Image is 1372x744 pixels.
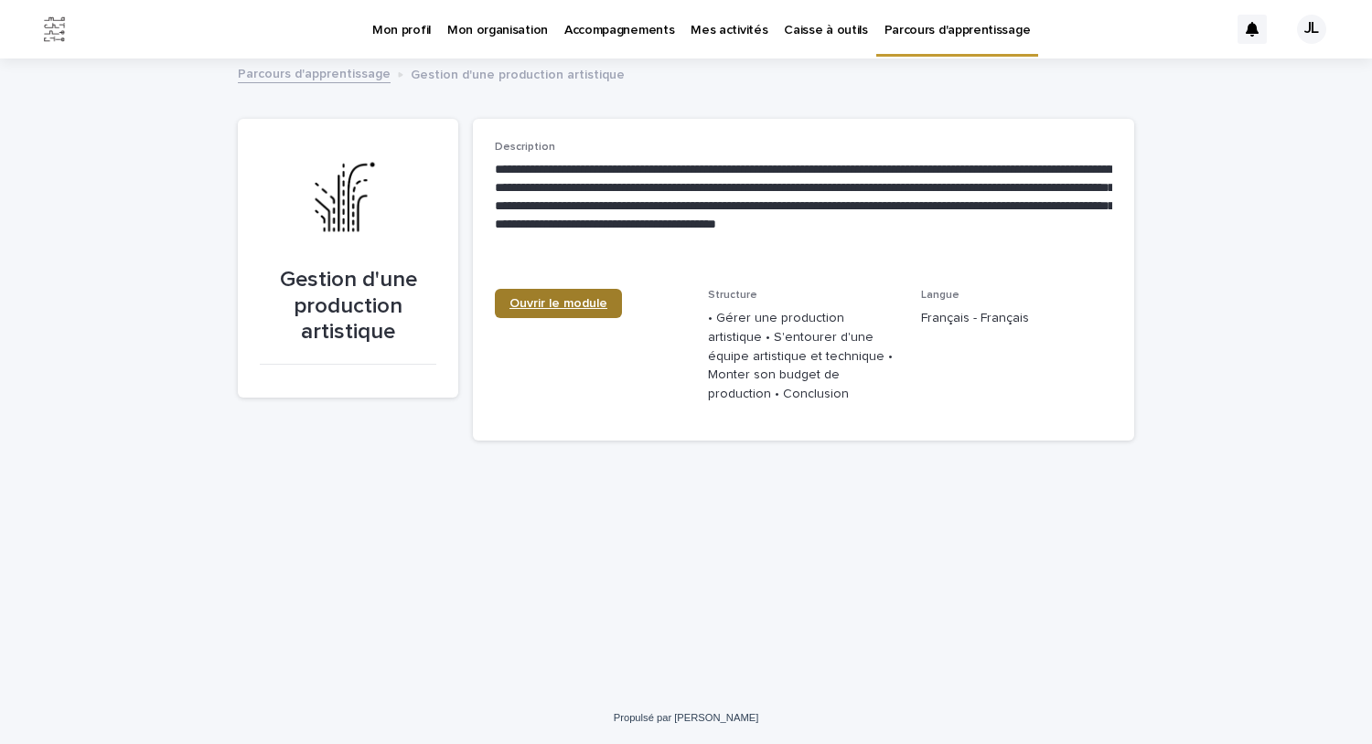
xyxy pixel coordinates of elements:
[784,24,867,37] font: Caisse à outils
[1304,20,1319,37] font: JL
[238,62,391,83] a: Parcours d'apprentissage
[509,297,607,310] font: Ouvrir le module
[564,24,674,37] font: Accompagnements
[495,289,622,318] a: Ouvrir le module
[280,269,423,344] font: Gestion d'une production artistique
[708,312,896,400] font: • Gérer une production artistique • S'entourer d'une équipe artistique et technique • Monter son ...
[447,24,548,37] font: Mon organisation
[884,24,1031,37] font: Parcours d'apprentissage
[708,290,757,301] font: Structure
[372,24,431,37] font: Mon profil
[921,312,1029,324] font: Français - Français
[495,142,555,153] font: Description
[238,68,391,80] font: Parcours d'apprentissage
[37,11,73,48] img: Jx8JiDZqSLW7pnA6nIo1
[691,24,767,37] font: Mes activités
[614,712,759,723] a: Propulsé par [PERSON_NAME]
[411,69,625,81] font: Gestion d'une production artistique
[921,290,959,301] font: Langue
